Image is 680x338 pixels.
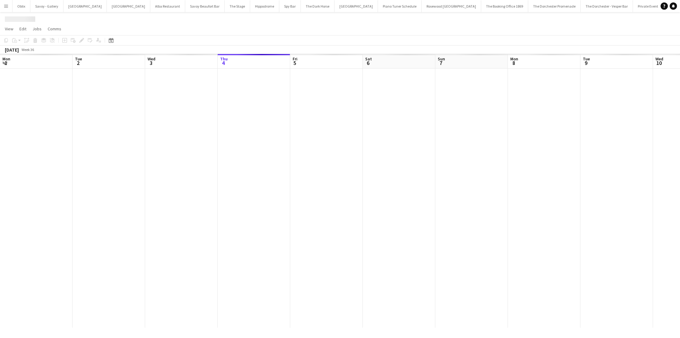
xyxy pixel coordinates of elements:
[301,0,335,12] button: The Dark Horse
[147,59,155,66] span: 3
[509,59,518,66] span: 8
[63,0,107,12] button: [GEOGRAPHIC_DATA]
[422,0,481,12] button: Rosewood [GEOGRAPHIC_DATA]
[107,0,150,12] button: [GEOGRAPHIC_DATA]
[17,25,29,33] a: Edit
[48,26,61,32] span: Comms
[148,56,155,62] span: Wed
[19,26,26,32] span: Edit
[583,56,590,62] span: Tue
[654,59,663,66] span: 10
[225,0,250,12] button: The Stage
[2,59,10,66] span: 1
[365,56,372,62] span: Sat
[292,59,297,66] span: 5
[378,0,422,12] button: Piano Tuner Schedule
[437,59,445,66] span: 7
[5,26,13,32] span: View
[581,0,633,12] button: The Dorchester - Vesper Bar
[655,56,663,62] span: Wed
[582,59,590,66] span: 9
[30,25,44,33] a: Jobs
[293,56,297,62] span: Fri
[75,56,82,62] span: Tue
[20,47,35,52] span: Week 36
[438,56,445,62] span: Sun
[250,0,279,12] button: Hippodrome
[633,0,665,12] button: Private Events
[12,0,30,12] button: Oblix
[510,56,518,62] span: Mon
[45,25,64,33] a: Comms
[185,0,225,12] button: Savoy Beaufort Bar
[2,56,10,62] span: Mon
[32,26,42,32] span: Jobs
[220,56,228,62] span: Thu
[30,0,63,12] button: Savoy - Gallery
[150,0,185,12] button: Alba Restaurant
[481,0,528,12] button: The Booking Office 1869
[219,59,228,66] span: 4
[279,0,301,12] button: Spy Bar
[74,59,82,66] span: 2
[335,0,378,12] button: [GEOGRAPHIC_DATA]
[528,0,581,12] button: The Dorchester Promenade
[5,47,19,53] div: [DATE]
[364,59,372,66] span: 6
[2,25,16,33] a: View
